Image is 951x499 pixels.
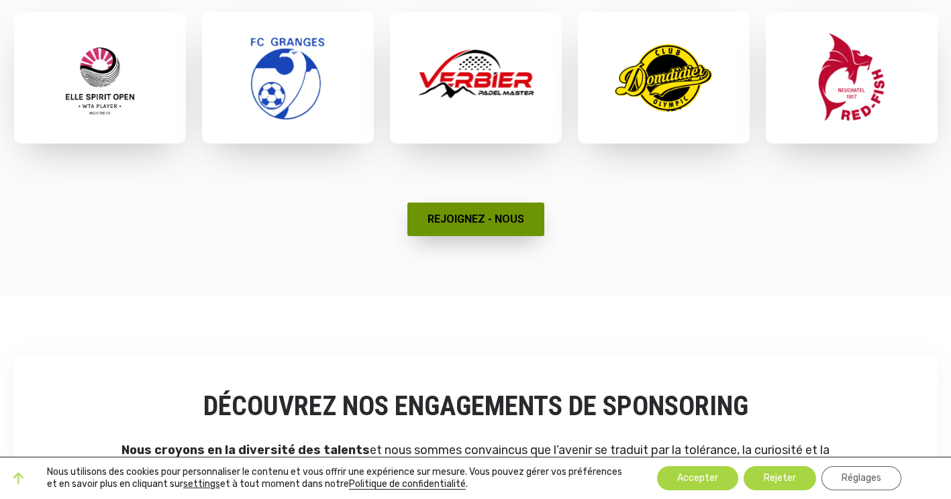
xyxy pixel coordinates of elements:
[613,32,715,123] img: l3
[744,466,816,490] button: Rejeter
[183,478,220,490] button: settings
[407,203,544,236] a: REJOIGNEZ - NOUS
[816,32,887,123] img: l2
[107,440,845,481] p: et nous sommes convaincus que l’avenir se traduit par la tolérance, la curiosité et la capacité à...
[657,466,738,490] button: Accepter
[821,466,901,490] button: Réglages
[246,32,329,123] img: l1
[47,466,626,490] p: Nous utilisons des cookies pour personnaliser le contenu et vous offrir une expérience sur mesure...
[349,478,466,490] a: Politique de confidentialité
[54,32,146,123] img: Elle
[203,390,748,422] strong: DÉCOUVREZ NOS ENGAGEMENTS DE SPONSORING
[407,32,544,123] img: red fish
[121,443,370,457] strong: Nous croyons en la diversité des talents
